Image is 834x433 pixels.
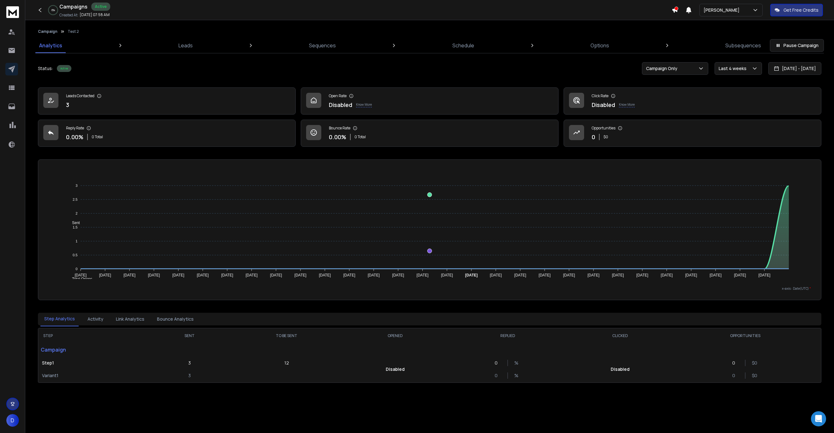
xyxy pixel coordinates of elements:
[38,328,152,343] th: STEP
[66,100,69,109] p: 3
[294,273,306,277] tspan: [DATE]
[329,100,352,109] p: Disabled
[66,133,83,141] p: 0.00 %
[48,286,811,291] p: x-axis : Date(UTC)
[768,62,821,75] button: [DATE] - [DATE]
[346,328,445,343] th: OPENED
[270,273,282,277] tspan: [DATE]
[588,273,600,277] tspan: [DATE]
[38,87,296,115] a: Leads Contacted3
[770,4,823,16] button: Get Free Credits
[6,414,19,427] button: D
[417,273,429,277] tspan: [DATE]
[811,411,826,426] div: Open Intercom Messenger
[76,239,77,243] tspan: 1
[670,328,821,343] th: OPPORTUNITIES
[495,360,501,366] p: 0
[76,184,77,187] tspan: 3
[539,273,551,277] tspan: [DATE]
[465,273,478,277] tspan: [DATE]
[732,360,739,366] p: 0
[685,273,697,277] tspan: [DATE]
[40,312,79,326] button: Step Analytics
[305,38,340,53] a: Sequences
[92,134,103,139] p: 0 Total
[66,93,94,98] p: Leads Contacted
[73,225,77,229] tspan: 1.5
[619,102,635,107] p: Know More
[245,273,257,277] tspan: [DATE]
[329,133,346,141] p: 0.00 %
[38,343,152,356] p: Campaign
[719,65,749,72] p: Last 4 weeks
[75,273,87,277] tspan: [DATE]
[734,273,746,277] tspan: [DATE]
[178,42,193,49] p: Leads
[152,328,227,343] th: SENT
[590,42,609,49] p: Options
[301,87,559,115] a: Open RateDisabledKnow More
[309,42,336,49] p: Sequences
[587,38,613,53] a: Options
[564,120,821,147] a: Opportunities0$0
[42,360,148,366] p: Step 1
[661,273,673,277] tspan: [DATE]
[343,273,355,277] tspan: [DATE]
[592,126,615,131] p: Opportunities
[368,273,380,277] tspan: [DATE]
[197,273,209,277] tspan: [DATE]
[67,277,92,281] span: Total Opens
[495,372,501,379] p: 0
[783,7,819,13] p: Get Free Credits
[172,273,184,277] tspan: [DATE]
[636,273,648,277] tspan: [DATE]
[38,29,57,34] button: Campaign
[452,42,474,49] p: Schedule
[329,126,350,131] p: Bounce Rate
[752,372,758,379] p: $ 0
[73,253,77,257] tspan: 0.5
[284,360,289,366] p: 12
[603,134,608,139] p: $ 0
[301,120,559,147] a: Bounce Rate0.00%0 Total
[646,65,680,72] p: Campaign Only
[445,328,571,343] th: REPLIED
[112,312,148,326] button: Link Analytics
[67,221,80,225] span: Sent
[42,372,148,379] p: Variant 1
[722,38,765,53] a: Subsequences
[725,42,761,49] p: Subsequences
[732,372,739,379] p: 0
[66,126,84,131] p: Reply Rate
[221,273,233,277] tspan: [DATE]
[76,211,77,215] tspan: 2
[710,273,722,277] tspan: [DATE]
[386,366,405,372] p: Disabled
[354,134,366,139] p: 0 Total
[39,42,62,49] p: Analytics
[514,360,521,366] p: %
[611,366,630,372] p: Disabled
[592,133,595,141] p: 0
[84,312,107,326] button: Activity
[592,93,608,98] p: Click Rate
[570,328,669,343] th: CLICKED
[514,372,521,379] p: %
[124,273,136,277] tspan: [DATE]
[356,102,372,107] p: Know More
[6,6,19,18] img: logo
[758,273,771,277] tspan: [DATE]
[175,38,196,53] a: Leads
[188,360,191,366] p: 3
[319,273,331,277] tspan: [DATE]
[35,38,66,53] a: Analytics
[68,29,79,34] p: Test 2
[99,273,111,277] tspan: [DATE]
[57,65,71,72] div: Active
[80,12,110,17] p: [DATE] 07:58 AM
[153,312,197,326] button: Bounce Analytics
[514,273,526,277] tspan: [DATE]
[148,273,160,277] tspan: [DATE]
[59,13,78,18] p: Created At:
